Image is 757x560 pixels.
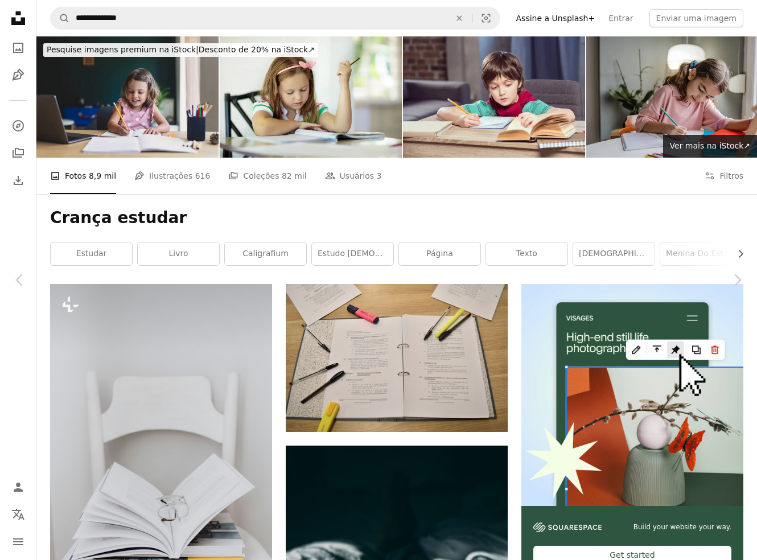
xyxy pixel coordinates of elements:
[312,242,393,265] a: estudo [DEMOGRAPHIC_DATA]
[705,158,743,194] button: Filtros
[325,158,382,194] a: Usuários 3
[50,7,500,30] form: Pesquise conteúdo visual em todo o site
[7,64,30,87] a: Ilustrações
[7,476,30,499] a: Entrar / Cadastrar-se
[50,445,272,455] a: Livro didático aberto e um par de vidros em uma cadeira branca
[36,36,219,158] img: Menina alegre fazendo seu dever de casa em uma sala de estar
[573,242,655,265] a: [DEMOGRAPHIC_DATA]
[43,43,318,57] div: Desconto de 20% na iStock ↗
[447,7,472,29] button: Limpar
[134,158,210,194] a: Ilustrações 616
[660,242,742,265] a: menina do estudo
[717,225,757,335] a: Próximo
[286,353,508,363] a: Papéis, canetas e marcadores são dispostos para estudar.
[138,242,219,265] a: livro
[7,36,30,59] a: Fotos
[486,242,567,265] a: Texto
[7,114,30,137] a: Explorar
[7,169,30,192] a: Histórico de downloads
[403,36,585,158] img: retrato de menino concentrado sentado à mesa e fazendo lição de casa
[286,284,508,432] img: Papéis, canetas e marcadores são dispostos para estudar.
[7,530,30,553] button: Menu
[50,208,743,228] h1: Crança estudar
[649,9,743,27] button: Enviar uma imagem
[36,36,325,64] a: Pesquise imagens premium na iStock|Desconto de 20% na iStock↗
[51,242,132,265] a: estudar
[399,242,480,265] a: página
[633,522,731,532] span: Build your website your way.
[220,36,402,158] img: Criança fazendo lição de casa. Crianças, ler e escrever.
[533,522,602,532] img: file-1606177908946-d1eed1cbe4f5image
[663,135,757,158] a: Ver mais na iStock↗
[521,284,743,506] img: file-1723602894256-972c108553a7image
[7,142,30,164] a: Coleções
[602,9,640,27] a: Entrar
[195,170,211,182] span: 616
[228,158,306,194] a: Coleções 82 mil
[225,242,306,265] a: caligrafium
[472,7,500,29] button: Pesquisa visual
[377,170,382,182] span: 3
[7,503,30,526] button: Idioma
[670,141,750,150] span: Ver mais na iStock ↗
[51,7,70,29] button: Pesquise na Unsplash
[282,170,307,182] span: 82 mil
[509,9,602,27] a: Assine a Unsplash+
[47,45,199,54] span: Pesquise imagens premium na iStock |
